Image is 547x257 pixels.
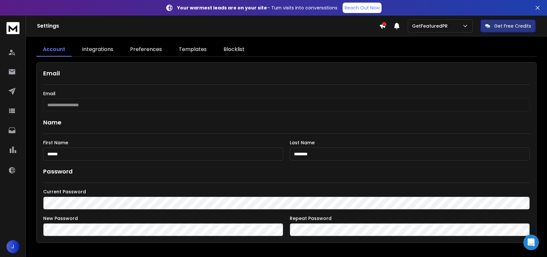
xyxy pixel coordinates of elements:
[43,140,283,145] label: First Name
[43,216,283,221] label: New Password
[290,140,530,145] label: Last Name
[172,43,213,57] a: Templates
[37,22,379,30] h1: Settings
[124,43,168,57] a: Preferences
[43,69,530,78] h1: Email
[480,19,536,32] button: Get Free Credits
[76,43,120,57] a: Integrations
[36,43,72,57] a: Account
[494,23,531,29] p: Get Free Credits
[43,189,530,194] label: Current Password
[6,240,19,253] button: J
[177,5,337,11] p: – Turn visits into conversations
[345,5,380,11] p: Reach Out Now
[177,5,267,11] strong: Your warmest leads are on your site
[43,118,530,127] h1: Name
[523,235,539,250] div: Open Intercom Messenger
[217,43,251,57] a: Blocklist
[290,216,530,221] label: Repeat Password
[43,167,73,176] h1: Password
[43,91,530,96] label: Email
[412,23,450,29] p: GetFeaturedPR
[6,22,19,34] img: logo
[343,3,382,13] a: Reach Out Now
